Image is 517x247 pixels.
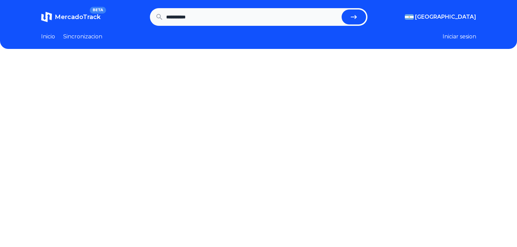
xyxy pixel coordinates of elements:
[405,14,414,20] img: Argentina
[41,12,52,22] img: MercadoTrack
[55,13,101,21] span: MercadoTrack
[415,13,476,21] span: [GEOGRAPHIC_DATA]
[41,12,101,22] a: MercadoTrackBETA
[41,33,55,41] a: Inicio
[90,7,106,14] span: BETA
[63,33,102,41] a: Sincronizacion
[405,13,476,21] button: [GEOGRAPHIC_DATA]
[443,33,476,41] button: Iniciar sesion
